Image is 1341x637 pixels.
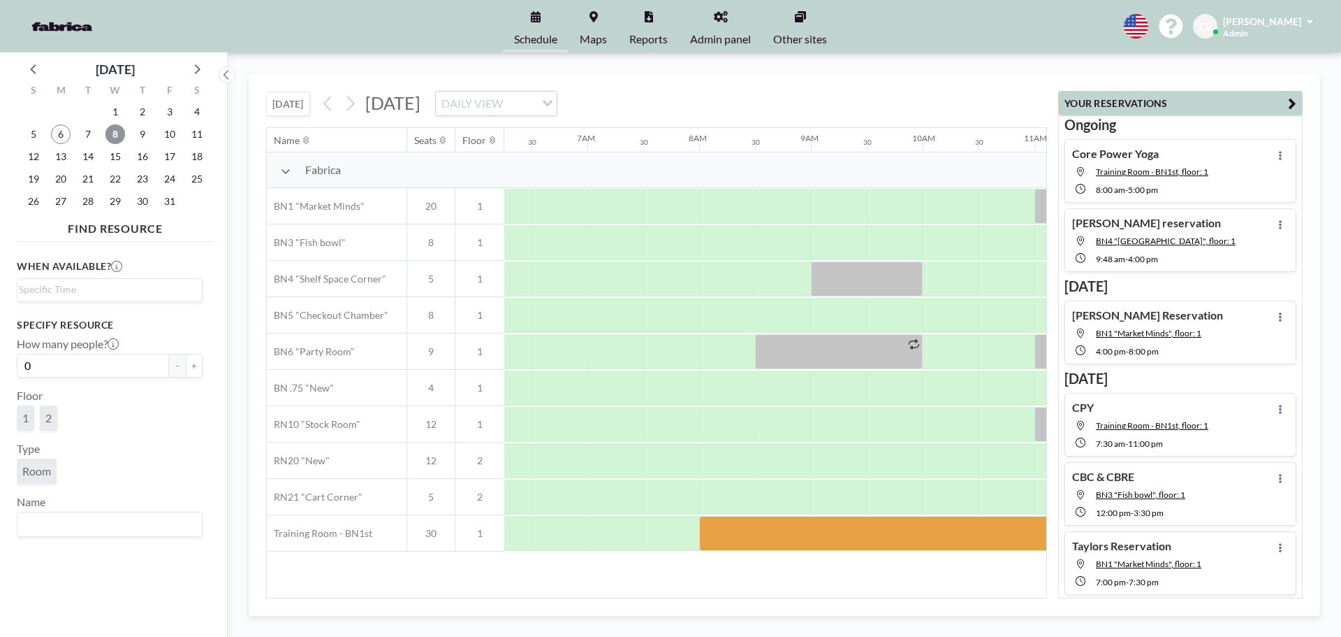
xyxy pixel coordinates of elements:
[1096,420,1208,431] span: Training Room - BN1st, floor: 1
[1129,577,1159,587] span: 7:30 PM
[1096,438,1125,449] span: 7:30 AM
[133,192,152,211] span: Thursday, October 30, 2025
[1072,216,1221,230] h4: [PERSON_NAME] reservation
[78,124,98,144] span: Tuesday, October 7, 2025
[267,418,360,431] span: RN10 "Stock Room"
[19,282,194,297] input: Search for option
[133,169,152,189] span: Thursday, October 23, 2025
[17,495,45,509] label: Name
[133,147,152,166] span: Thursday, October 16, 2025
[105,147,125,166] span: Wednesday, October 15, 2025
[17,319,203,331] h3: Specify resource
[187,124,207,144] span: Saturday, October 11, 2025
[1125,185,1128,195] span: -
[1096,166,1208,177] span: Training Room - BN1st, floor: 1
[17,337,119,351] label: How many people?
[436,92,557,115] div: Search for option
[1128,438,1163,449] span: 11:00 PM
[528,138,536,147] div: 30
[365,92,420,113] span: [DATE]
[22,464,51,478] span: Room
[267,527,372,540] span: Training Room - BN1st
[51,147,71,166] span: Monday, October 13, 2025
[439,94,506,113] span: DAILY VIEW
[752,138,760,147] div: 30
[1072,539,1171,553] h4: Taylors Reservation
[24,124,43,144] span: Sunday, October 5, 2025
[455,200,504,213] span: 1
[51,192,71,211] span: Monday, October 27, 2025
[1129,346,1159,357] span: 8:00 PM
[267,455,330,467] span: RN20 "New"
[407,418,455,431] span: 12
[17,442,40,456] label: Type
[156,83,183,101] div: F
[17,513,202,536] div: Search for option
[1096,577,1126,587] span: 7:00 PM
[78,169,98,189] span: Tuesday, October 21, 2025
[1126,346,1129,357] span: -
[407,236,455,249] span: 8
[24,169,43,189] span: Sunday, October 19, 2025
[629,34,668,45] span: Reports
[267,200,365,213] span: BN1 "Market Minds"
[1096,254,1125,264] span: 9:48 AM
[640,138,648,147] div: 30
[17,216,214,236] h4: FIND RESOURCE
[1024,133,1047,143] div: 11AM
[1072,147,1159,161] h4: Core Power Yoga
[78,147,98,166] span: Tuesday, October 14, 2025
[187,169,207,189] span: Saturday, October 25, 2025
[24,192,43,211] span: Sunday, October 26, 2025
[455,455,504,467] span: 2
[1131,508,1134,518] span: -
[407,382,455,394] span: 4
[45,411,52,424] span: 2
[267,309,388,322] span: BN5 "Checkout Chamber"
[105,169,125,189] span: Wednesday, October 22, 2025
[689,133,707,143] div: 8AM
[183,83,210,101] div: S
[75,83,102,101] div: T
[455,273,504,285] span: 1
[1096,559,1201,569] span: BN1 "Market Minds", floor: 1
[22,411,29,424] span: 1
[1223,28,1248,38] span: Admin
[1125,254,1128,264] span: -
[577,133,595,143] div: 7AM
[407,345,455,358] span: 9
[1096,236,1236,246] span: BN4 "Shelf Space Corner", floor: 1
[160,147,179,166] span: Friday, October 17, 2025
[267,382,334,394] span: BN .75 "New"
[267,491,362,503] span: RN21 "Cart Corner"
[1223,15,1301,27] span: [PERSON_NAME]
[975,138,983,147] div: 30
[407,491,455,503] span: 5
[1096,328,1201,338] span: BN1 "Market Minds", floor: 1
[51,169,71,189] span: Monday, October 20, 2025
[47,83,75,101] div: M
[17,279,202,300] div: Search for option
[160,192,179,211] span: Friday, October 31, 2025
[20,83,47,101] div: S
[187,102,207,122] span: Saturday, October 4, 2025
[455,382,504,394] span: 1
[407,527,455,540] span: 30
[1126,577,1129,587] span: -
[690,34,751,45] span: Admin panel
[1134,508,1164,518] span: 3:30 PM
[514,34,557,45] span: Schedule
[455,491,504,503] span: 2
[105,192,125,211] span: Wednesday, October 29, 2025
[414,134,437,147] div: Seats
[160,169,179,189] span: Friday, October 24, 2025
[105,124,125,144] span: Wednesday, October 8, 2025
[267,236,346,249] span: BN3 "Fish bowl"
[78,192,98,211] span: Tuesday, October 28, 2025
[267,345,355,358] span: BN6 "Party Room"
[1128,254,1158,264] span: 4:00 PM
[169,354,186,378] button: -
[1096,346,1126,357] span: 4:00 PM
[407,455,455,467] span: 12
[24,147,43,166] span: Sunday, October 12, 2025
